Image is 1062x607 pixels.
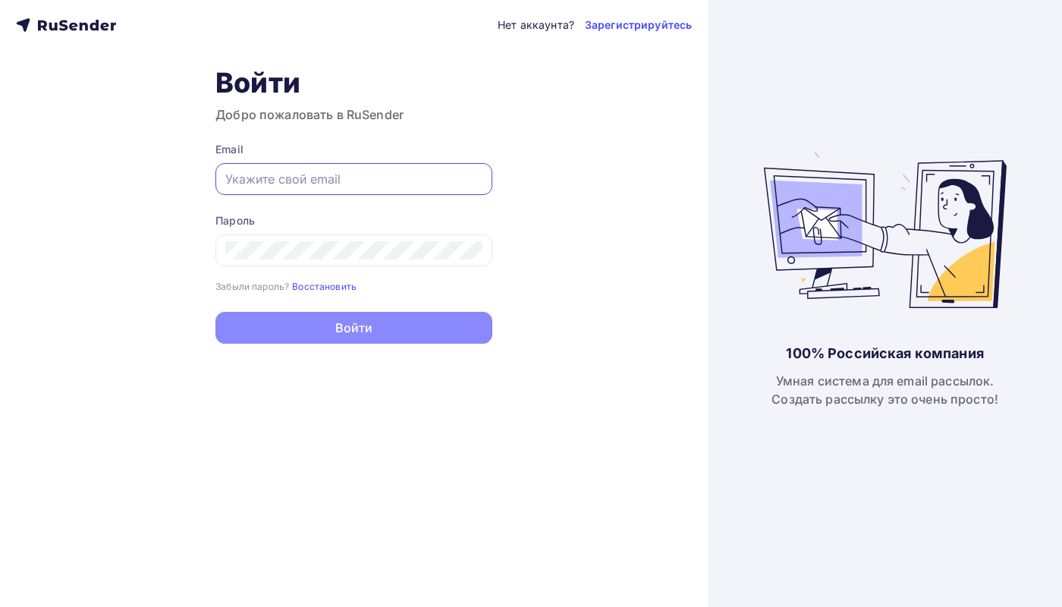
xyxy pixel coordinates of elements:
div: Пароль [215,213,492,228]
div: Email [215,142,492,157]
div: Нет аккаунта? [498,17,574,33]
small: Забыли пароль? [215,281,289,292]
div: 100% Российская компания [786,344,983,363]
a: Зарегистрируйтесь [585,17,692,33]
button: Войти [215,312,492,344]
div: Умная система для email рассылок. Создать рассылку это очень просто! [771,372,998,408]
input: Укажите свой email [225,170,482,188]
small: Восстановить [292,281,357,292]
a: Восстановить [292,279,357,292]
h1: Войти [215,66,492,99]
h3: Добро пожаловать в RuSender [215,105,492,124]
